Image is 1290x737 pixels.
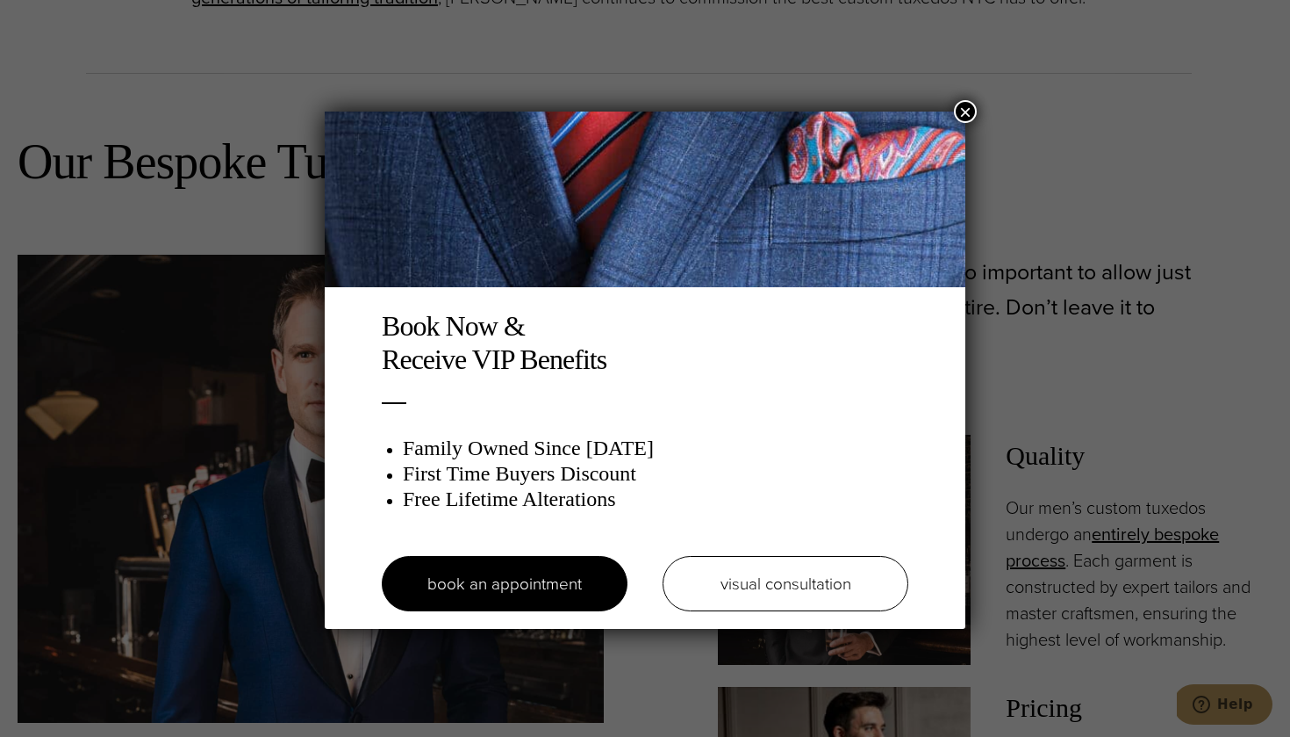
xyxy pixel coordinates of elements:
[403,487,908,512] h3: Free Lifetime Alterations
[403,461,908,487] h3: First Time Buyers Discount
[40,12,76,28] span: Help
[382,556,627,611] a: book an appointment
[382,309,908,377] h2: Book Now & Receive VIP Benefits
[954,100,977,123] button: Close
[403,436,908,461] h3: Family Owned Since [DATE]
[663,556,908,611] a: visual consultation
